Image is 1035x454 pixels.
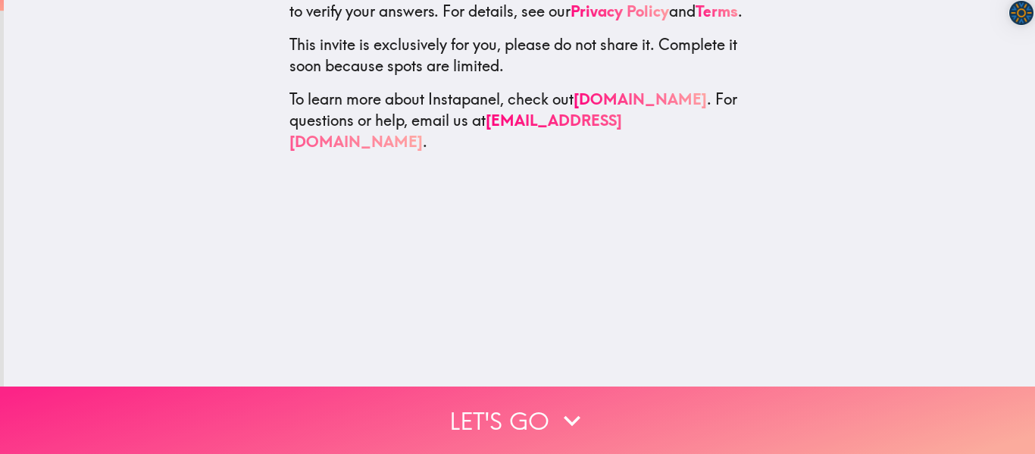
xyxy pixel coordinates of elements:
[289,89,750,152] p: To learn more about Instapanel, check out . For questions or help, email us at .
[289,34,750,77] p: This invite is exclusively for you, please do not share it. Complete it soon because spots are li...
[574,89,707,108] a: [DOMAIN_NAME]
[289,111,622,151] a: [EMAIL_ADDRESS][DOMAIN_NAME]
[696,2,738,20] a: Terms
[571,2,669,20] a: Privacy Policy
